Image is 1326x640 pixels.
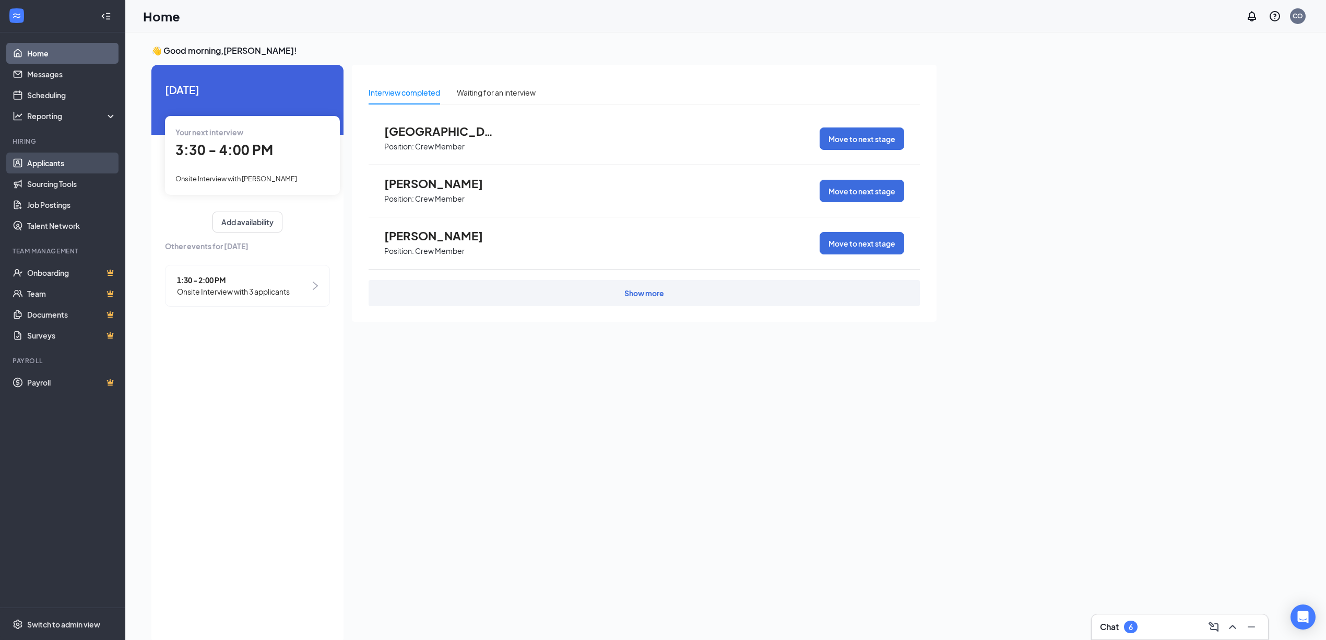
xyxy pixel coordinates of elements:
[384,142,414,152] p: Position:
[415,194,465,204] p: Crew Member
[1224,619,1241,635] button: ChevronUp
[177,286,290,297] span: Onsite Interview with 3 applicants
[27,619,100,630] div: Switch to admin view
[1269,10,1281,22] svg: QuestionInfo
[820,232,904,254] button: Move to next stage
[384,194,414,204] p: Position:
[27,173,116,194] a: Sourcing Tools
[1246,10,1258,22] svg: Notifications
[151,45,937,56] h3: 👋 Good morning, [PERSON_NAME] !
[13,247,114,255] div: Team Management
[1245,621,1258,633] svg: Minimize
[1243,619,1260,635] button: Minimize
[384,124,499,138] span: [GEOGRAPHIC_DATA]
[212,212,282,232] button: Add availability
[1207,621,1220,633] svg: ComposeMessage
[27,304,116,325] a: DocumentsCrown
[27,64,116,85] a: Messages
[27,153,116,173] a: Applicants
[820,127,904,150] button: Move to next stage
[27,111,117,121] div: Reporting
[13,111,23,121] svg: Analysis
[165,240,330,252] span: Other events for [DATE]
[384,229,499,242] span: [PERSON_NAME]
[415,246,465,256] p: Crew Member
[175,127,243,137] span: Your next interview
[11,10,22,21] svg: WorkstreamLogo
[165,82,330,98] span: [DATE]
[177,274,290,286] span: 1:30 - 2:00 PM
[27,194,116,215] a: Job Postings
[27,283,116,304] a: TeamCrown
[27,215,116,236] a: Talent Network
[369,87,440,98] div: Interview completed
[27,43,116,64] a: Home
[101,11,111,21] svg: Collapse
[1291,604,1316,630] div: Open Intercom Messenger
[27,85,116,106] a: Scheduling
[13,356,114,365] div: Payroll
[1226,621,1239,633] svg: ChevronUp
[820,180,904,202] button: Move to next stage
[1100,621,1119,633] h3: Chat
[27,325,116,346] a: SurveysCrown
[624,288,664,298] div: Show more
[143,7,180,25] h1: Home
[27,262,116,283] a: OnboardingCrown
[384,177,499,190] span: [PERSON_NAME]
[27,372,116,393] a: PayrollCrown
[1293,11,1303,20] div: CO
[384,246,414,256] p: Position:
[13,137,114,146] div: Hiring
[1129,623,1133,632] div: 6
[13,619,23,630] svg: Settings
[415,142,465,152] p: Crew Member
[1205,619,1222,635] button: ComposeMessage
[457,87,536,98] div: Waiting for an interview
[175,141,273,158] span: 3:30 - 4:00 PM
[175,174,297,183] span: Onsite Interview with [PERSON_NAME]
